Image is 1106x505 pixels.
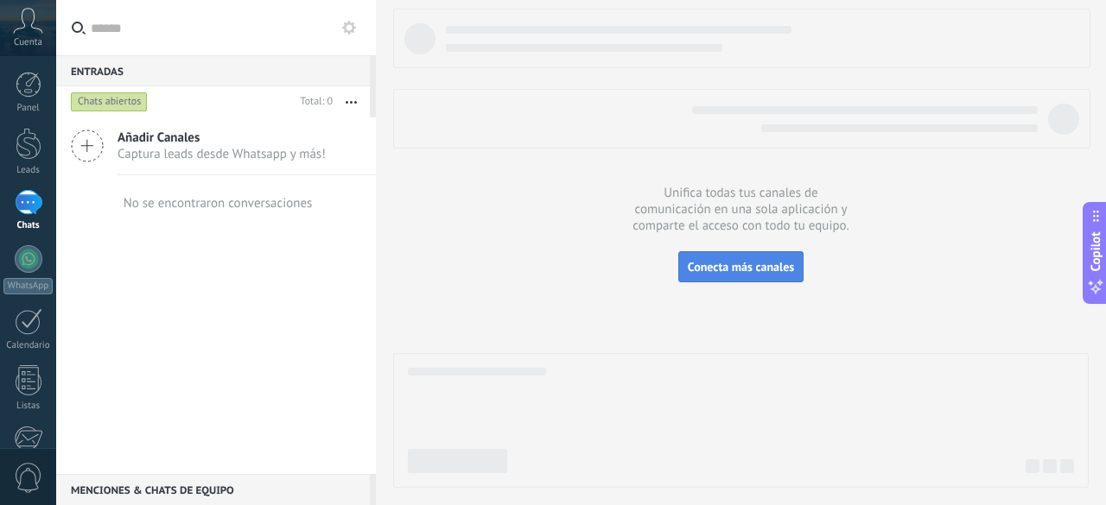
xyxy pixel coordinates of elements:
div: Total: 0 [294,93,333,110]
div: WhatsApp [3,278,53,294]
span: Conecta más canales [688,259,794,275]
span: Captura leads desde Whatsapp y más! [118,146,326,162]
div: Leads [3,165,54,176]
span: Copilot [1087,231,1104,271]
div: Chats [3,220,54,231]
span: Añadir Canales [118,129,326,146]
span: Cuenta [14,37,42,48]
div: Panel [3,103,54,114]
div: Menciones & Chats de equipo [56,474,370,505]
div: Listas [3,401,54,412]
button: Conecta más canales [678,251,804,282]
div: Entradas [56,55,370,86]
div: Calendario [3,340,54,351]
div: No se encontraron conversaciones [124,195,313,211]
div: Chats abiertos [71,92,148,112]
